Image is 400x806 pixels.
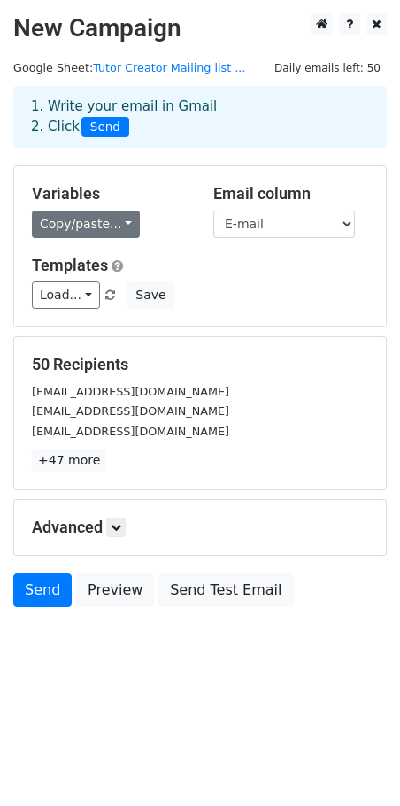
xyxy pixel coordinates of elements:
[93,61,245,74] a: Tutor Creator Mailing list ...
[32,211,140,238] a: Copy/paste...
[32,518,368,537] h5: Advanced
[268,58,387,78] span: Daily emails left: 50
[32,256,108,274] a: Templates
[312,721,400,806] iframe: Chat Widget
[32,281,100,309] a: Load...
[127,281,173,309] button: Save
[158,573,293,607] a: Send Test Email
[32,425,229,438] small: [EMAIL_ADDRESS][DOMAIN_NAME]
[32,184,187,203] h5: Variables
[32,449,106,472] a: +47 more
[268,61,387,74] a: Daily emails left: 50
[81,117,129,138] span: Send
[13,573,72,607] a: Send
[32,404,229,418] small: [EMAIL_ADDRESS][DOMAIN_NAME]
[76,573,154,607] a: Preview
[32,385,229,398] small: [EMAIL_ADDRESS][DOMAIN_NAME]
[13,13,387,43] h2: New Campaign
[32,355,368,374] h5: 50 Recipients
[213,184,368,203] h5: Email column
[18,96,382,137] div: 1. Write your email in Gmail 2. Click
[13,61,245,74] small: Google Sheet:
